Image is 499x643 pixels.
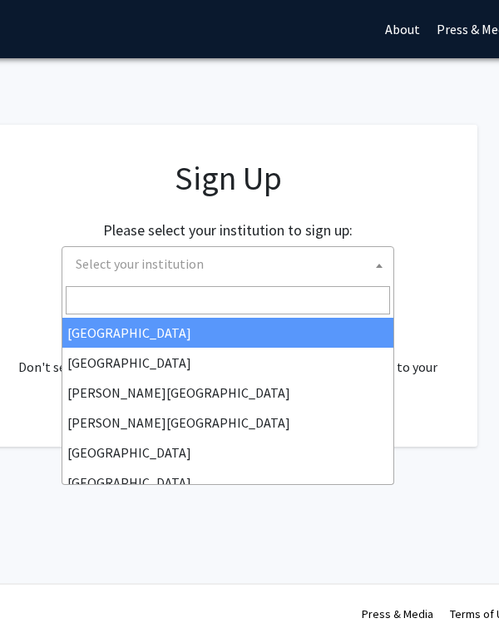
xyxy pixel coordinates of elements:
li: [GEOGRAPHIC_DATA] [62,438,393,467]
span: Select your institution [69,247,393,281]
h1: Sign Up [12,158,444,198]
li: [PERSON_NAME][GEOGRAPHIC_DATA] [62,378,393,408]
li: [GEOGRAPHIC_DATA] [62,467,393,497]
li: [GEOGRAPHIC_DATA] [62,348,393,378]
input: Search [66,286,390,314]
span: Select your institution [62,246,394,284]
iframe: Chat [12,568,71,631]
span: Select your institution [76,255,204,272]
h2: Please select your institution to sign up: [103,221,353,240]
li: [GEOGRAPHIC_DATA] [62,318,393,348]
a: Press & Media [362,606,433,621]
li: [PERSON_NAME][GEOGRAPHIC_DATA] [62,408,393,438]
div: Already have an account? . Don't see your institution? about bringing ForagerOne to your institut... [12,317,444,397]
